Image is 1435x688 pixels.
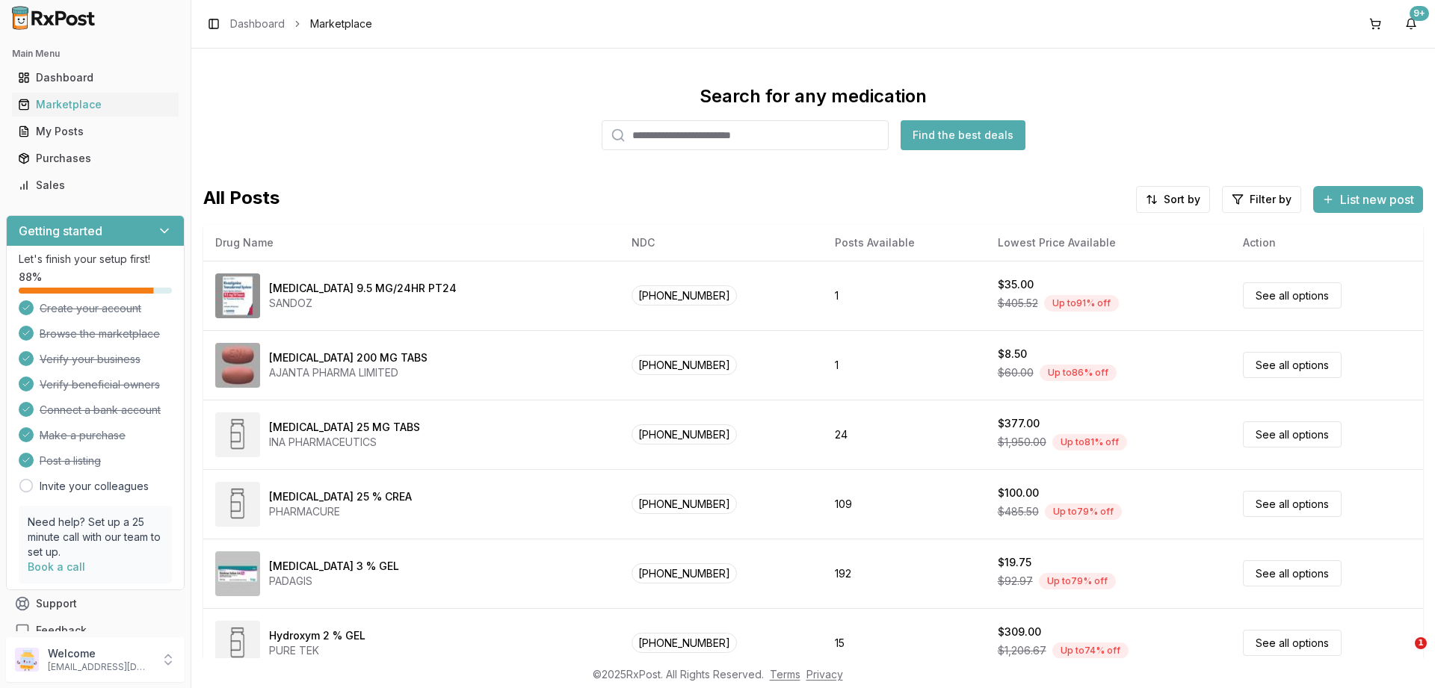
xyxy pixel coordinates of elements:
[1243,630,1342,656] a: See all options
[823,469,986,539] td: 109
[12,64,179,91] a: Dashboard
[40,453,101,468] span: Post a listing
[632,285,737,306] span: [PHONE_NUMBER]
[269,643,365,658] div: PURE TEK
[6,66,185,90] button: Dashboard
[1044,295,1119,312] div: Up to 91 % off
[998,416,1040,431] div: $377.00
[1243,560,1342,586] a: See all options
[6,93,185,117] button: Marketplace
[269,420,420,435] div: [MEDICAL_DATA] 25 MG TABS
[18,124,173,139] div: My Posts
[215,273,260,318] img: Rivastigmine 9.5 MG/24HR PT24
[269,435,420,450] div: INA PHARMACEUTICS
[1340,190,1414,208] span: List new post
[12,48,179,60] h2: Main Menu
[19,252,172,267] p: Let's finish your setup first!
[1313,186,1423,213] button: List new post
[40,479,149,494] a: Invite your colleagues
[1136,186,1210,213] button: Sort by
[998,504,1039,519] span: $485.50
[1243,352,1342,378] a: See all options
[12,118,179,145] a: My Posts
[19,270,42,285] span: 88 %
[269,296,457,311] div: SANDOZ
[986,225,1231,261] th: Lowest Price Available
[310,16,372,31] span: Marketplace
[1313,193,1423,208] a: List new post
[1243,282,1342,309] a: See all options
[1250,192,1291,207] span: Filter by
[230,16,372,31] nav: breadcrumb
[18,70,173,85] div: Dashboard
[1243,421,1342,447] a: See all options
[6,6,102,30] img: RxPost Logo
[40,326,160,341] span: Browse the marketplace
[28,515,163,560] p: Need help? Set up a 25 minute call with our team to set up.
[203,225,620,261] th: Drug Name
[40,403,161,418] span: Connect a bank account
[215,343,260,388] img: Entacapone 200 MG TABS
[823,400,986,469] td: 24
[269,559,399,574] div: [MEDICAL_DATA] 3 % GEL
[823,539,986,608] td: 192
[632,633,737,653] span: [PHONE_NUMBER]
[6,120,185,143] button: My Posts
[806,668,843,681] a: Privacy
[1164,192,1200,207] span: Sort by
[12,91,179,118] a: Marketplace
[1045,503,1122,520] div: Up to 79 % off
[215,482,260,527] img: Methyl Salicylate 25 % CREA
[632,563,737,583] span: [PHONE_NUMBER]
[19,222,102,240] h3: Getting started
[823,330,986,400] td: 1
[40,352,141,367] span: Verify your business
[632,494,737,514] span: [PHONE_NUMBER]
[18,97,173,112] div: Marketplace
[620,225,822,261] th: NDC
[230,16,285,31] a: Dashboard
[823,608,986,678] td: 15
[6,173,185,197] button: Sales
[998,555,1031,570] div: $19.75
[6,146,185,170] button: Purchases
[12,145,179,172] a: Purchases
[12,172,179,199] a: Sales
[998,347,1027,362] div: $8.50
[269,574,399,589] div: PADAGIS
[1415,637,1427,649] span: 1
[1384,637,1420,673] iframe: Intercom live chat
[203,186,280,213] span: All Posts
[998,277,1034,292] div: $35.00
[1052,642,1129,659] div: Up to 74 % off
[823,261,986,330] td: 1
[269,628,365,643] div: Hydroxym 2 % GEL
[998,296,1038,311] span: $405.52
[215,621,260,666] img: Hydroxym 2 % GEL
[18,178,173,193] div: Sales
[1410,6,1429,21] div: 9+
[6,590,185,617] button: Support
[40,377,160,392] span: Verify beneficial owners
[48,661,152,673] p: [EMAIL_ADDRESS][DOMAIN_NAME]
[823,225,986,261] th: Posts Available
[700,84,927,108] div: Search for any medication
[632,355,737,375] span: [PHONE_NUMBER]
[1222,186,1301,213] button: Filter by
[36,623,87,638] span: Feedback
[1052,434,1127,450] div: Up to 81 % off
[1039,573,1116,589] div: Up to 79 % off
[18,151,173,166] div: Purchases
[1399,12,1423,36] button: 9+
[28,560,85,573] a: Book a call
[998,486,1039,500] div: $100.00
[48,646,152,661] p: Welcome
[40,428,126,443] span: Make a purchase
[1231,225,1423,261] th: Action
[1040,365,1117,381] div: Up to 86 % off
[998,435,1046,450] span: $1,950.00
[6,617,185,644] button: Feedback
[215,551,260,596] img: Diclofenac Sodium 3 % GEL
[269,489,412,504] div: [MEDICAL_DATA] 25 % CREA
[770,668,800,681] a: Terms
